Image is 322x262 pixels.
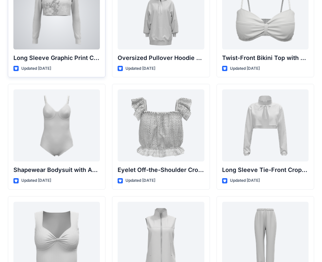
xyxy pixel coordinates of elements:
[125,65,155,72] p: Updated [DATE]
[230,65,260,72] p: Updated [DATE]
[21,65,51,72] p: Updated [DATE]
[118,53,204,63] p: Oversized Pullover Hoodie with Front Pocket
[13,165,100,175] p: Shapewear Bodysuit with Adjustable Straps
[21,177,51,184] p: Updated [DATE]
[222,53,309,63] p: Twist-Front Bikini Top with Thin Straps
[125,177,155,184] p: Updated [DATE]
[222,89,309,161] a: Long Sleeve Tie-Front Cropped Shrug
[13,53,100,63] p: Long Sleeve Graphic Print Cropped Turtleneck
[13,89,100,161] a: Shapewear Bodysuit with Adjustable Straps
[222,165,309,175] p: Long Sleeve Tie-Front Cropped Shrug
[118,165,204,175] p: Eyelet Off-the-Shoulder Crop Top with Ruffle Straps
[118,89,204,161] a: Eyelet Off-the-Shoulder Crop Top with Ruffle Straps
[230,177,260,184] p: Updated [DATE]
